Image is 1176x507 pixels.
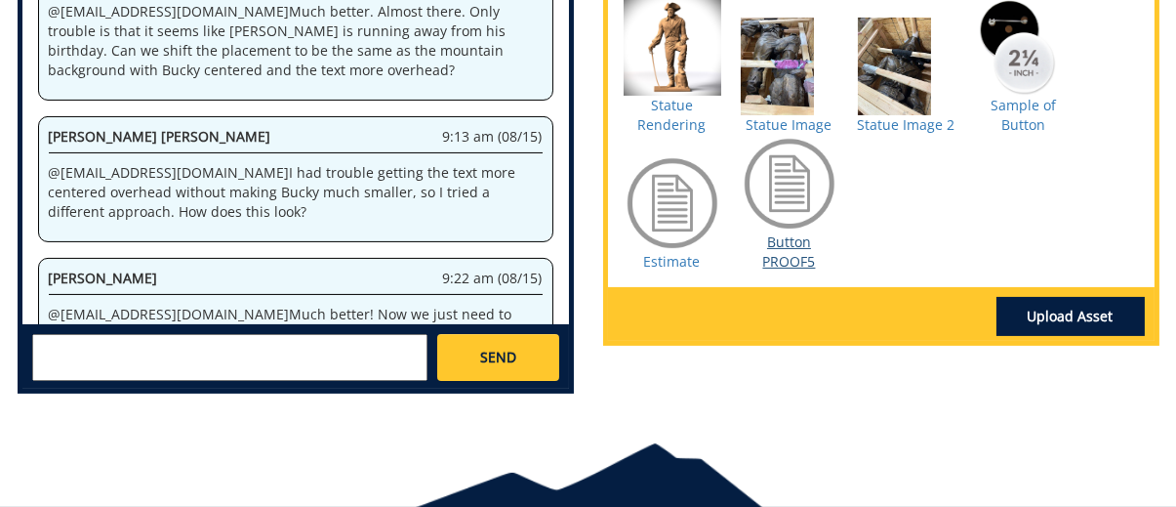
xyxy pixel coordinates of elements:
[49,2,543,80] p: @ [EMAIL_ADDRESS][DOMAIN_NAME] Much better. Almost there. Only trouble is that it seems like [PER...
[49,269,158,287] span: [PERSON_NAME]
[32,334,427,381] textarea: messageToSend
[49,305,543,363] p: @ [EMAIL_ADDRESS][DOMAIN_NAME] Much better! Now we just need to remove the white line under his b...
[991,96,1056,134] a: Sample of Button
[763,232,816,271] a: Button PROOF5
[747,115,832,134] a: Statue Image
[638,96,707,134] a: Statue Rendering
[443,127,543,147] span: 9:13 am (08/15)
[996,297,1145,336] a: Upload Asset
[644,252,701,271] a: Estimate
[437,334,558,381] a: SEND
[858,115,955,134] a: Statue Image 2
[443,269,543,288] span: 9:22 am (08/15)
[480,348,516,367] span: SEND
[49,127,271,146] span: [PERSON_NAME] [PERSON_NAME]
[49,163,543,222] p: @ [EMAIL_ADDRESS][DOMAIN_NAME] I had trouble getting the text more centered overhead without maki...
